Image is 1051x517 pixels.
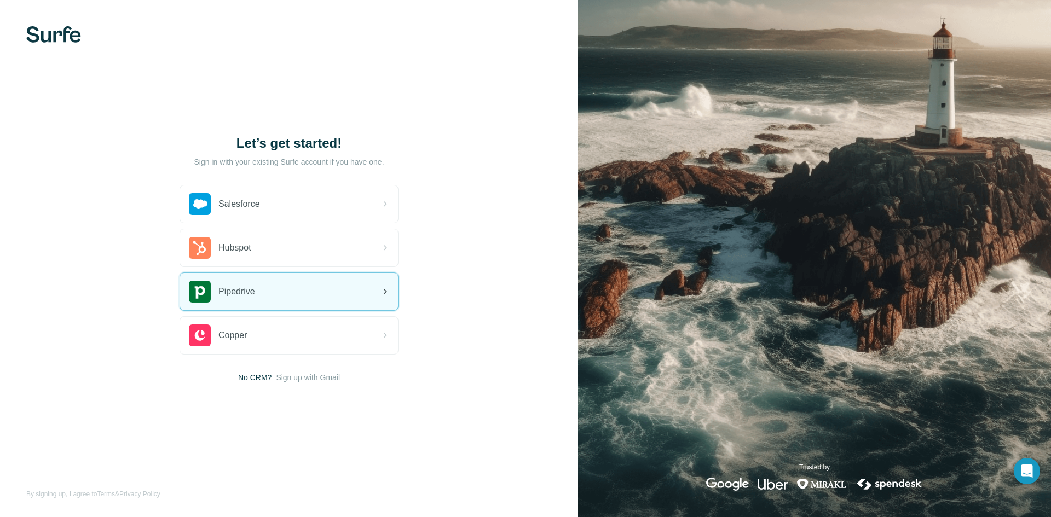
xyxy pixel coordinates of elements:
img: salesforce's logo [189,193,211,215]
a: Terms [97,490,115,498]
button: Sign up with Gmail [276,372,340,383]
span: No CRM? [238,372,272,383]
img: pipedrive's logo [189,281,211,303]
img: google's logo [706,478,749,491]
span: Pipedrive [218,285,255,298]
img: uber's logo [758,478,788,491]
div: Open Intercom Messenger [1014,458,1040,484]
h1: Let’s get started! [180,135,399,152]
img: spendesk's logo [856,478,923,491]
span: Salesforce [218,197,260,211]
img: mirakl's logo [796,478,847,491]
span: By signing up, I agree to & [26,489,160,499]
span: Copper [218,329,247,342]
img: hubspot's logo [189,237,211,259]
img: copper's logo [189,324,211,346]
a: Privacy Policy [119,490,160,498]
p: Trusted by [799,462,830,472]
span: Hubspot [218,241,251,254]
img: Surfe's logo [26,26,81,43]
p: Sign in with your existing Surfe account if you have one. [194,156,384,167]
